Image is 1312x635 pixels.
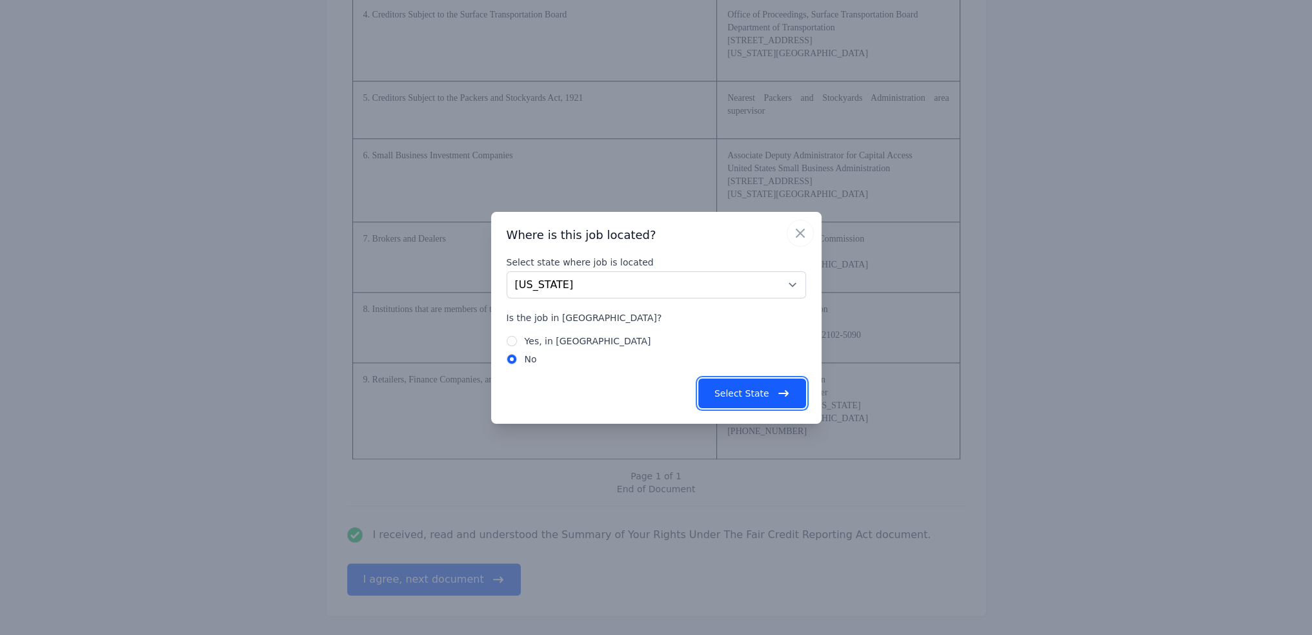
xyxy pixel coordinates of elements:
h3: Where is this job located? [507,227,806,243]
label: Select state where job is located [507,256,806,269]
label: No [525,353,537,366]
label: Is the job in [GEOGRAPHIC_DATA]? [507,311,806,324]
label: Yes, in [GEOGRAPHIC_DATA] [525,335,651,348]
button: Select State [698,379,806,408]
